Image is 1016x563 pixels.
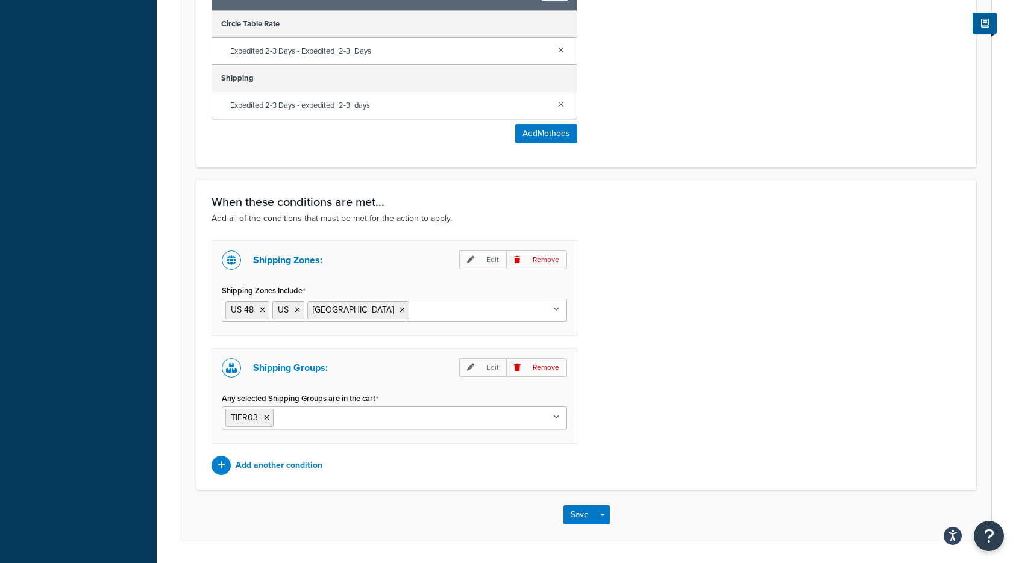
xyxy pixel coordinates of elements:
button: Open Resource Center [974,521,1004,551]
span: [GEOGRAPHIC_DATA] [313,303,394,316]
span: Expedited 2-3 Days - expedited_2-3_days [230,97,548,114]
p: Add all of the conditions that must be met for the action to apply. [212,212,961,225]
span: US [278,303,289,316]
span: TIER03 [231,411,258,424]
p: Shipping Zones: [253,252,322,269]
p: Remove [506,250,567,269]
span: US 48 [231,303,254,316]
p: Edit [459,358,506,377]
div: Circle Table Rate [212,11,577,38]
h3: When these conditions are met... [212,195,961,208]
button: Save [563,505,596,524]
p: Edit [459,250,506,269]
label: Shipping Zones Include [222,286,306,296]
p: Add another condition [236,457,322,474]
label: Any selected Shipping Groups are in the cart [222,394,378,403]
button: AddMethods [515,124,577,143]
button: Show Help Docs [973,13,997,34]
p: Shipping Groups: [253,359,328,376]
div: Shipping [212,65,577,92]
p: Remove [506,358,567,377]
span: Expedited 2-3 Days - Expedited_2-3_Days [230,43,548,60]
